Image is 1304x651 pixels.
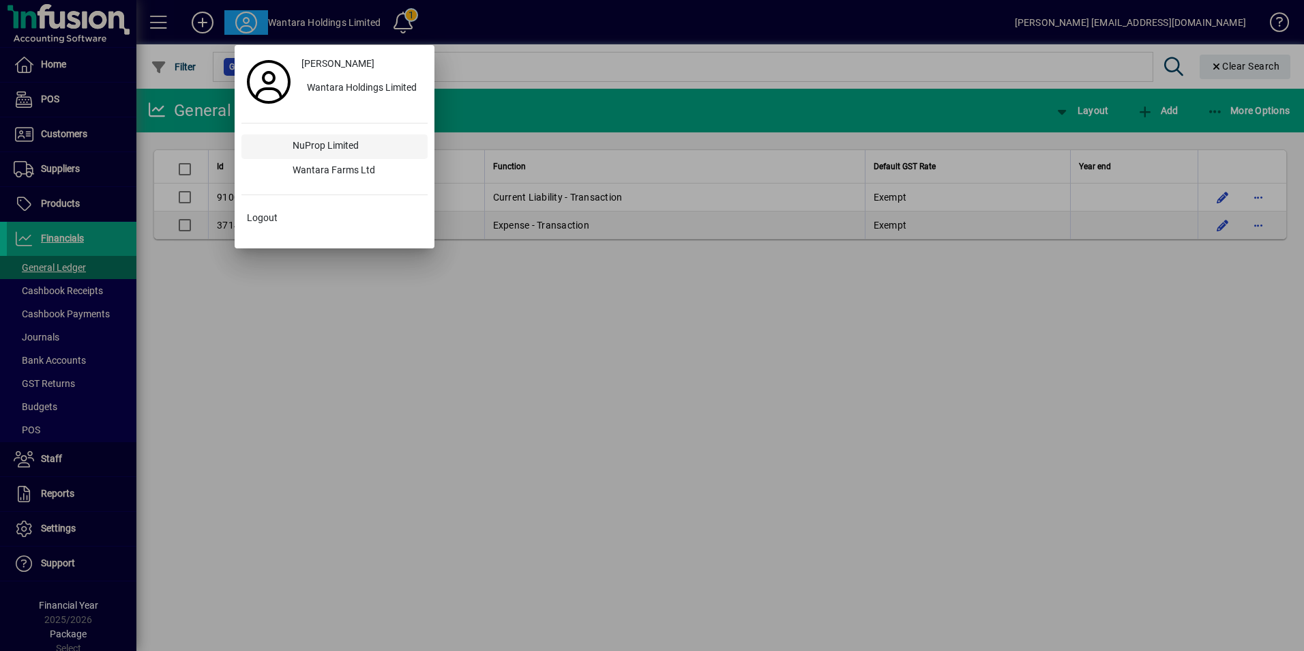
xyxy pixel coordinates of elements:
[282,134,428,159] div: NuProp Limited
[241,70,296,94] a: Profile
[241,206,428,231] button: Logout
[241,159,428,184] button: Wantara Farms Ltd
[296,52,428,76] a: [PERSON_NAME]
[296,76,428,101] button: Wantara Holdings Limited
[247,211,278,225] span: Logout
[301,57,374,71] span: [PERSON_NAME]
[282,159,428,184] div: Wantara Farms Ltd
[241,134,428,159] button: NuProp Limited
